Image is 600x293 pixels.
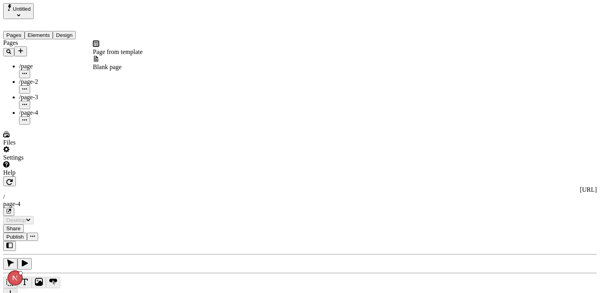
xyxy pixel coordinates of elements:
[3,3,34,19] button: Select site
[3,224,24,233] button: Share
[6,234,24,240] span: Publish
[19,94,38,100] span: /page-3
[19,109,38,116] span: /page-4
[3,169,98,176] div: Help
[19,78,38,85] span: /page-2
[25,31,53,39] button: Elements
[93,64,121,70] span: Blank page
[3,200,597,208] div: page-4
[93,40,142,71] div: Add new
[13,6,31,12] span: Untitled
[32,277,46,288] button: Image
[3,193,597,200] div: /
[3,154,98,161] div: Settings
[17,277,32,288] button: Text
[46,277,60,288] button: Button
[14,46,27,56] button: Add new
[3,233,27,241] button: Publish
[3,39,98,46] div: Pages
[53,31,76,39] button: Design
[93,48,142,55] span: Page from template
[6,226,21,231] span: Share
[3,277,17,288] button: Box
[3,186,597,193] div: [URL]
[3,139,98,146] div: Files
[3,31,25,39] button: Pages
[19,63,33,69] span: /page
[3,6,116,13] p: Cookie Test Route
[3,216,34,224] button: Desktop
[6,217,26,223] span: Desktop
